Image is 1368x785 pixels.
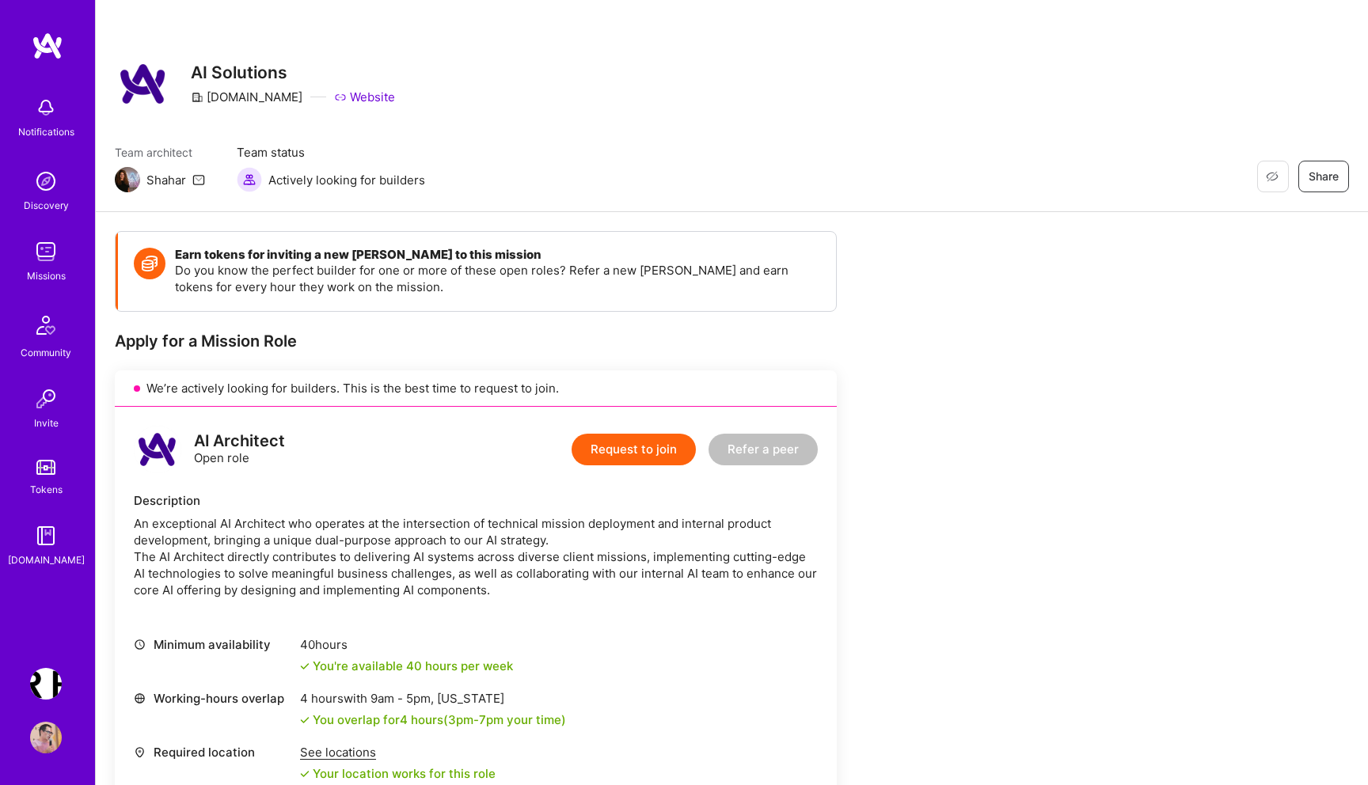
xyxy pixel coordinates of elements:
[194,433,285,466] div: Open role
[115,55,172,112] img: Company Logo
[134,248,165,279] img: Token icon
[300,765,496,782] div: Your location works for this role
[134,690,292,707] div: Working-hours overlap
[27,267,66,284] div: Missions
[572,434,696,465] button: Request to join
[34,415,59,431] div: Invite
[30,383,62,415] img: Invite
[27,306,65,344] img: Community
[134,746,146,758] i: icon Location
[26,722,66,753] a: User Avatar
[115,144,205,161] span: Team architect
[175,248,820,262] h4: Earn tokens for inviting a new [PERSON_NAME] to this mission
[134,744,292,760] div: Required location
[134,692,146,704] i: icon World
[134,515,818,598] div: An exceptional AI Architect who operates at the intersection of technical mission deployment and ...
[709,434,818,465] button: Refer a peer
[24,197,69,214] div: Discovery
[300,662,310,671] i: icon Check
[115,167,140,192] img: Team Architect
[367,691,437,706] span: 9am - 5pm ,
[32,32,63,60] img: logo
[1309,169,1339,184] span: Share
[334,89,395,105] a: Website
[268,172,425,188] span: Actively looking for builders
[300,715,310,725] i: icon Check
[194,433,285,449] div: AI Architect
[300,769,310,779] i: icon Check
[134,639,146,650] i: icon Clock
[313,711,566,728] div: You overlap for 4 hours ( your time)
[30,92,62,123] img: bell
[115,331,837,351] div: Apply for a Mission Role
[21,344,71,361] div: Community
[134,636,292,653] div: Minimum availability
[191,89,302,105] div: [DOMAIN_NAME]
[134,492,818,509] div: Description
[300,744,496,760] div: See locations
[30,236,62,267] img: teamwork
[448,712,503,727] span: 3pm - 7pm
[1298,161,1349,192] button: Share
[30,165,62,197] img: discovery
[26,668,66,700] a: Terr.ai: Building an Innovative Real Estate Platform
[115,370,837,407] div: We’re actively looking for builders. This is the best time to request to join.
[1266,170,1279,183] i: icon EyeClosed
[237,144,425,161] span: Team status
[191,91,203,104] i: icon CompanyGray
[134,426,181,473] img: logo
[237,167,262,192] img: Actively looking for builders
[8,552,85,568] div: [DOMAIN_NAME]
[300,690,566,707] div: 4 hours with [US_STATE]
[30,520,62,552] img: guide book
[18,123,74,140] div: Notifications
[300,636,513,653] div: 40 hours
[192,173,205,186] i: icon Mail
[30,668,62,700] img: Terr.ai: Building an Innovative Real Estate Platform
[191,63,395,82] h3: AI Solutions
[30,481,63,498] div: Tokens
[300,658,513,674] div: You're available 40 hours per week
[146,172,186,188] div: Shahar
[30,722,62,753] img: User Avatar
[36,460,55,475] img: tokens
[175,262,820,295] p: Do you know the perfect builder for one or more of these open roles? Refer a new [PERSON_NAME] an...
